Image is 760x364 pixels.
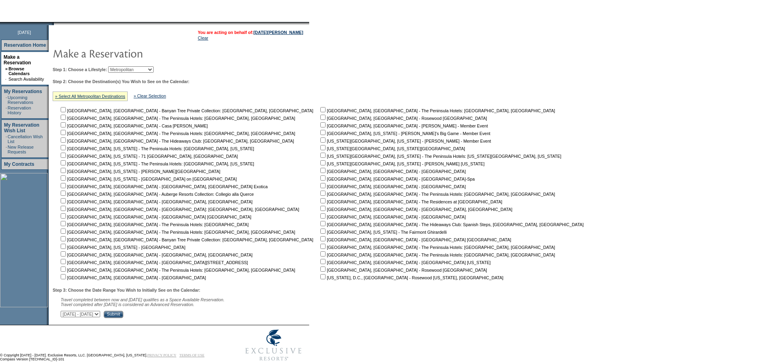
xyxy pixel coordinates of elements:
nobr: [GEOGRAPHIC_DATA], [GEOGRAPHIC_DATA] - The Peninsula Hotels: [GEOGRAPHIC_DATA], [GEOGRAPHIC_DATA] [59,131,295,136]
span: Travel completed between now and [DATE] qualifies as a Space Available Reservation. [61,297,225,302]
a: Make a Reservation [4,54,31,66]
nobr: [US_STATE], D.C., [GEOGRAPHIC_DATA] - Rosewood [US_STATE], [GEOGRAPHIC_DATA] [319,275,503,280]
nobr: [GEOGRAPHIC_DATA], [US_STATE] - The Peninsula Hotels: [GEOGRAPHIC_DATA], [US_STATE] [59,161,254,166]
nobr: [GEOGRAPHIC_DATA], [GEOGRAPHIC_DATA] - Banyan Tree Private Collection: [GEOGRAPHIC_DATA], [GEOGRA... [59,237,313,242]
a: Reservation History [8,105,31,115]
img: pgTtlMakeReservation.gif [53,45,212,61]
b: » [5,66,8,71]
nobr: [GEOGRAPHIC_DATA], [GEOGRAPHIC_DATA] - The Peninsula Hotels: [GEOGRAPHIC_DATA], [GEOGRAPHIC_DATA] [319,108,555,113]
nobr: [GEOGRAPHIC_DATA], [GEOGRAPHIC_DATA] - The Peninsula Hotels: [GEOGRAPHIC_DATA] [59,222,249,227]
nobr: [US_STATE][GEOGRAPHIC_DATA], [US_STATE] - [PERSON_NAME] - Member Event [319,139,491,143]
nobr: [US_STATE][GEOGRAPHIC_DATA], [US_STATE][GEOGRAPHIC_DATA] [319,146,465,151]
a: New Release Requests [8,145,34,154]
nobr: [GEOGRAPHIC_DATA], [GEOGRAPHIC_DATA] - [GEOGRAPHIC_DATA], [GEOGRAPHIC_DATA] Exotica [59,184,268,189]
nobr: [GEOGRAPHIC_DATA], [GEOGRAPHIC_DATA] - [GEOGRAPHIC_DATA] [US_STATE] [319,260,491,265]
a: Search Availability [8,77,44,82]
td: · [6,105,7,115]
nobr: [GEOGRAPHIC_DATA], [US_STATE] - 71 [GEOGRAPHIC_DATA], [GEOGRAPHIC_DATA] [59,154,238,159]
nobr: [GEOGRAPHIC_DATA], [GEOGRAPHIC_DATA] - [GEOGRAPHIC_DATA], [GEOGRAPHIC_DATA] [59,253,253,257]
b: Step 1: Choose a Lifestyle: [53,67,107,72]
span: You are acting on behalf of: [198,30,303,35]
nobr: [GEOGRAPHIC_DATA], [GEOGRAPHIC_DATA] - Banyan Tree Private Collection: [GEOGRAPHIC_DATA], [GEOGRA... [59,108,313,113]
nobr: [GEOGRAPHIC_DATA], [US_STATE] - [PERSON_NAME]'s Big Game - Member Event [319,131,490,136]
td: · [6,134,7,144]
nobr: [GEOGRAPHIC_DATA], [GEOGRAPHIC_DATA] - [GEOGRAPHIC_DATA], [GEOGRAPHIC_DATA] [59,199,253,204]
input: Submit [104,311,123,318]
nobr: [GEOGRAPHIC_DATA], [GEOGRAPHIC_DATA] - Auberge Resorts Collection: Collegio alla Querce [59,192,254,197]
nobr: [GEOGRAPHIC_DATA], [GEOGRAPHIC_DATA] - [GEOGRAPHIC_DATA] [GEOGRAPHIC_DATA] [59,215,251,219]
nobr: Travel completed after [DATE] is considered an Advanced Reservation. [61,302,194,307]
nobr: [GEOGRAPHIC_DATA], [GEOGRAPHIC_DATA] - Rosewood [GEOGRAPHIC_DATA] [319,268,487,273]
a: Browse Calendars [8,66,30,76]
span: [DATE] [18,30,31,35]
nobr: [GEOGRAPHIC_DATA], [GEOGRAPHIC_DATA] - [GEOGRAPHIC_DATA][STREET_ADDRESS] [59,260,248,265]
nobr: [GEOGRAPHIC_DATA], [GEOGRAPHIC_DATA] - The Peninsula Hotels: [GEOGRAPHIC_DATA], [GEOGRAPHIC_DATA] [319,192,555,197]
nobr: [GEOGRAPHIC_DATA], [GEOGRAPHIC_DATA] - The Peninsula Hotels: [GEOGRAPHIC_DATA], [GEOGRAPHIC_DATA] [59,268,295,273]
nobr: [GEOGRAPHIC_DATA], [GEOGRAPHIC_DATA] - [GEOGRAPHIC_DATA] [319,169,466,174]
nobr: [US_STATE][GEOGRAPHIC_DATA], [US_STATE] - The Peninsula Hotels: [US_STATE][GEOGRAPHIC_DATA], [US_... [319,154,561,159]
a: PRIVACY POLICY [147,353,176,357]
a: [DATE][PERSON_NAME] [253,30,303,35]
nobr: [GEOGRAPHIC_DATA], [GEOGRAPHIC_DATA] - The Residences at [GEOGRAPHIC_DATA] [319,199,502,204]
nobr: [GEOGRAPHIC_DATA], [GEOGRAPHIC_DATA] - [GEOGRAPHIC_DATA]-Spa [319,177,475,181]
nobr: [GEOGRAPHIC_DATA], [US_STATE] - The Peninsula Hotels: [GEOGRAPHIC_DATA], [US_STATE] [59,146,254,151]
a: Upcoming Reservations [8,95,33,105]
nobr: [GEOGRAPHIC_DATA], [GEOGRAPHIC_DATA] - [GEOGRAPHIC_DATA], [GEOGRAPHIC_DATA] [319,207,512,212]
nobr: [GEOGRAPHIC_DATA], [GEOGRAPHIC_DATA] - Rosewood [GEOGRAPHIC_DATA] [319,116,487,121]
td: · [6,145,7,154]
nobr: [US_STATE][GEOGRAPHIC_DATA], [US_STATE] - [PERSON_NAME] [US_STATE] [319,161,484,166]
a: Clear [198,36,208,40]
nobr: [GEOGRAPHIC_DATA], [GEOGRAPHIC_DATA] - The Peninsula Hotels: [GEOGRAPHIC_DATA], [GEOGRAPHIC_DATA] [319,245,555,250]
a: » Select All Metropolitan Destinations [55,94,125,99]
a: My Reservations [4,89,42,94]
a: My Contracts [4,161,34,167]
nobr: [GEOGRAPHIC_DATA], [GEOGRAPHIC_DATA] - Casa [PERSON_NAME] [59,123,208,128]
b: Step 2: Choose the Destination(s) You Wish to See on the Calendar: [53,79,190,84]
nobr: [GEOGRAPHIC_DATA], [US_STATE] - The Fairmont Ghirardelli [319,230,446,235]
nobr: [GEOGRAPHIC_DATA], [GEOGRAPHIC_DATA] - The Hideaways Club: Spanish Steps, [GEOGRAPHIC_DATA], [GEO... [319,222,584,227]
nobr: [GEOGRAPHIC_DATA], [GEOGRAPHIC_DATA] - [GEOGRAPHIC_DATA] [GEOGRAPHIC_DATA] [319,237,511,242]
nobr: [GEOGRAPHIC_DATA], [GEOGRAPHIC_DATA] - The Hideaways Club: [GEOGRAPHIC_DATA], [GEOGRAPHIC_DATA] [59,139,294,143]
img: promoShadowLeftCorner.gif [51,22,54,25]
nobr: [GEOGRAPHIC_DATA], [GEOGRAPHIC_DATA] - [GEOGRAPHIC_DATA]: [GEOGRAPHIC_DATA], [GEOGRAPHIC_DATA] [59,207,299,212]
img: blank.gif [54,22,55,25]
nobr: [GEOGRAPHIC_DATA], [US_STATE] - [PERSON_NAME][GEOGRAPHIC_DATA] [59,169,220,174]
nobr: [GEOGRAPHIC_DATA], [GEOGRAPHIC_DATA] - [GEOGRAPHIC_DATA] [59,275,206,280]
a: » Clear Selection [134,93,166,98]
nobr: [GEOGRAPHIC_DATA], [GEOGRAPHIC_DATA] - [GEOGRAPHIC_DATA] [319,215,466,219]
nobr: [GEOGRAPHIC_DATA], [GEOGRAPHIC_DATA] - The Peninsula Hotels: [GEOGRAPHIC_DATA], [GEOGRAPHIC_DATA] [319,253,555,257]
b: Step 3: Choose the Date Range You Wish to Initially See on the Calendar: [53,288,200,292]
td: · [5,77,8,82]
td: · [6,95,7,105]
a: My Reservation Wish List [4,122,39,133]
a: Reservation Home [4,42,46,48]
a: Cancellation Wish List [8,134,43,144]
nobr: [GEOGRAPHIC_DATA], [GEOGRAPHIC_DATA] - The Peninsula Hotels: [GEOGRAPHIC_DATA], [GEOGRAPHIC_DATA] [59,116,295,121]
nobr: [GEOGRAPHIC_DATA], [US_STATE] - [GEOGRAPHIC_DATA] on [GEOGRAPHIC_DATA] [59,177,237,181]
nobr: [GEOGRAPHIC_DATA], [GEOGRAPHIC_DATA] - [PERSON_NAME] - Member Event [319,123,488,128]
a: TERMS OF USE [180,353,205,357]
nobr: [GEOGRAPHIC_DATA], [GEOGRAPHIC_DATA] - [GEOGRAPHIC_DATA] [319,184,466,189]
nobr: [GEOGRAPHIC_DATA], [US_STATE] - [GEOGRAPHIC_DATA] [59,245,186,250]
nobr: [GEOGRAPHIC_DATA], [GEOGRAPHIC_DATA] - The Peninsula Hotels: [GEOGRAPHIC_DATA], [GEOGRAPHIC_DATA] [59,230,295,235]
